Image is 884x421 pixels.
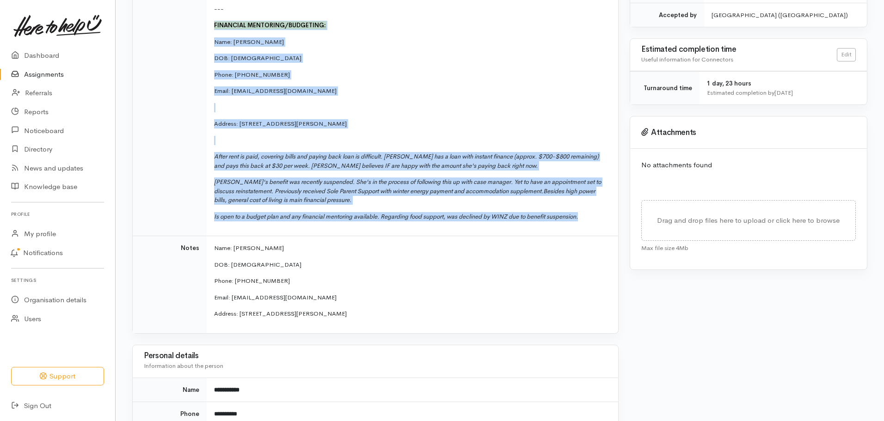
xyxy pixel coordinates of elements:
p: DOB: [DEMOGRAPHIC_DATA] [214,260,607,269]
span: 1 day, 23 hours [707,79,751,87]
p: --- [214,5,607,14]
p: Name: [PERSON_NAME] [214,37,607,47]
div: Max file size 4Mb [641,241,856,253]
p: Address: [STREET_ADDRESS][PERSON_NAME] [214,309,607,318]
td: Name [133,378,207,402]
p: Email: [EMAIL_ADDRESS][DOMAIN_NAME] [214,86,607,96]
td: Notes [133,236,207,333]
h6: Settings [11,274,104,287]
p: Phone: [PHONE_NUMBER] [214,276,607,286]
i: Is open to a budget plan and any financial mentoring available. Regarding food support, was decli... [214,213,578,220]
h6: Profile [11,208,104,220]
h3: Personal details [144,352,607,360]
p: No attachments found [641,160,856,171]
p: Address: [STREET_ADDRESS][PERSON_NAME] [214,119,607,128]
td: [GEOGRAPHIC_DATA] ([GEOGRAPHIC_DATA]) [704,3,867,27]
p: DOB: [DEMOGRAPHIC_DATA] [214,54,607,63]
td: Accepted by [630,3,704,27]
font: FINANCIAL MENTORING/BUDGETING: [214,21,326,29]
i: [PERSON_NAME]'s benefit was recently suspended. She's in the process of following this up with ca... [214,178,601,195]
span: Information about the person [144,362,223,370]
p: Name: [PERSON_NAME] [214,244,607,253]
time: [DATE] [774,89,793,97]
h3: Estimated completion time [641,45,837,54]
span: Drag and drop files here to upload or click here to browse [657,216,840,225]
td: Turnaround time [630,72,700,105]
span: Useful information for Connectors [641,55,733,63]
p: Phone: [PHONE_NUMBER] [214,70,607,79]
h3: Attachments [641,128,856,137]
div: Estimated completion by [707,88,856,98]
a: Edit [837,48,856,61]
button: Support [11,367,104,386]
i: After rent is paid, covering bills and paying back loan is difficult. [PERSON_NAME] has a loan wi... [214,153,599,170]
p: Email: [EMAIL_ADDRESS][DOMAIN_NAME] [214,293,607,302]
